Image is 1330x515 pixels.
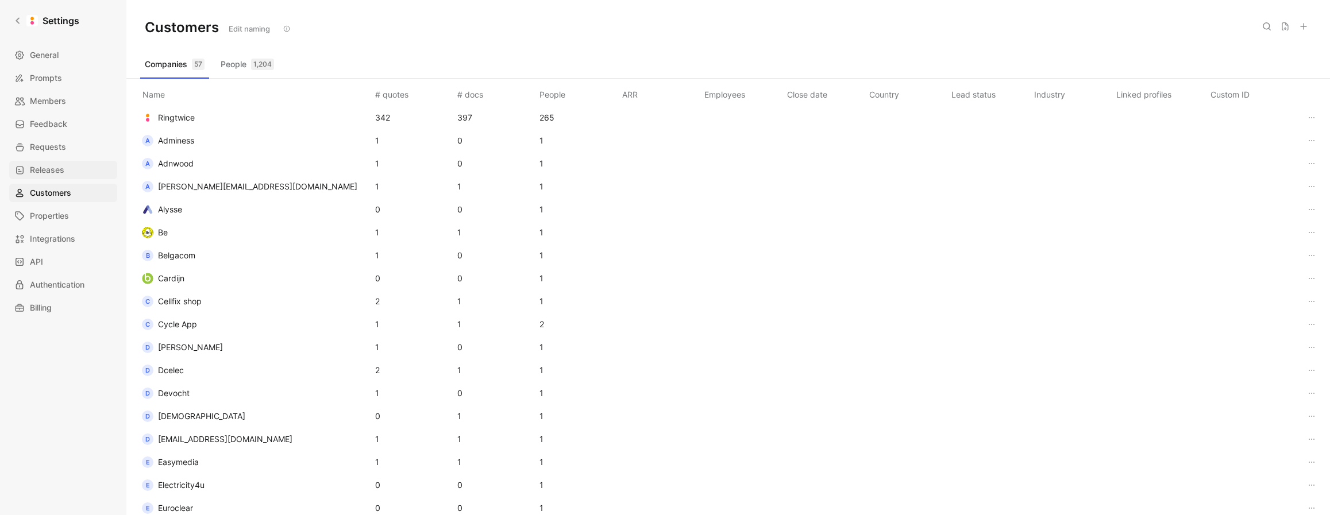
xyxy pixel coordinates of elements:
div: D [142,365,153,376]
a: API [9,253,117,271]
td: 1 [373,152,455,175]
span: Releases [30,163,64,177]
div: E [142,502,153,514]
td: 1 [455,428,537,451]
td: 1 [373,175,455,198]
td: 1 [373,336,455,359]
button: CCellfix shop [138,292,206,311]
div: D [142,342,153,353]
button: EElectricity4u [138,476,209,494]
th: Industry [1032,79,1114,106]
div: E [142,456,153,468]
a: Billing [9,299,117,317]
button: a[PERSON_NAME][EMAIL_ADDRESS][DOMAIN_NAME] [138,177,361,196]
div: C [142,296,153,307]
span: Belgacom [158,250,195,260]
a: Feedback [9,115,117,133]
button: Companies [140,55,209,73]
button: D[DEMOGRAPHIC_DATA] [138,407,249,425]
button: BBelgacom [138,246,199,265]
button: People [216,55,279,73]
td: 1 [537,198,619,221]
td: 1 [537,336,619,359]
td: 1 [373,221,455,244]
td: 1 [373,382,455,405]
a: Members [9,92,117,110]
td: 1 [537,175,619,198]
a: Prompts [9,69,117,87]
div: a [142,181,153,192]
span: General [30,48,59,62]
span: [DEMOGRAPHIC_DATA] [158,411,245,421]
td: 1 [455,451,537,474]
td: 397 [455,106,537,129]
td: 1 [455,175,537,198]
td: 1 [455,290,537,313]
td: 1 [537,290,619,313]
td: 1 [373,129,455,152]
td: 1 [537,405,619,428]
td: 0 [455,267,537,290]
td: 0 [455,152,537,175]
td: 1 [537,359,619,382]
td: 1 [537,428,619,451]
span: Dcelec [158,365,184,375]
td: 0 [373,405,455,428]
td: 0 [455,382,537,405]
th: # docs [455,79,537,106]
h1: Customers [145,19,219,36]
td: 0 [373,267,455,290]
td: 0 [455,244,537,267]
td: 1 [373,313,455,336]
div: D [142,388,153,399]
th: Custom ID [1208,79,1302,106]
button: Edit naming [223,21,275,37]
th: People [537,79,619,106]
td: 0 [455,474,537,497]
th: Country [867,79,949,106]
td: 1 [537,382,619,405]
th: Lead status [949,79,1031,106]
td: 1 [455,313,537,336]
div: 1,204 [251,59,274,70]
a: Customers [9,184,117,202]
a: Settings [9,9,84,32]
td: 1 [455,221,537,244]
span: Properties [30,209,69,223]
th: ARR [620,79,702,106]
span: Electricity4u [158,480,205,490]
td: 1 [537,244,619,267]
span: Adnwood [158,158,194,168]
a: Authentication [9,276,117,294]
div: D [142,411,153,422]
td: 1 [537,221,619,244]
td: 1 [455,359,537,382]
td: 342 [373,106,455,129]
a: Releases [9,161,117,179]
img: logo [142,112,153,123]
span: Members [30,94,66,108]
span: Euroclear [158,503,193,513]
span: Alysse [158,204,182,214]
a: Properties [9,207,117,225]
td: 1 [537,474,619,497]
button: CCycle App [138,315,201,334]
td: 1 [537,267,619,290]
td: 1 [373,244,455,267]
span: [PERSON_NAME] [158,342,223,352]
td: 1 [455,405,537,428]
td: 1 [537,152,619,175]
img: logo [142,204,153,215]
div: B [142,250,153,261]
div: d [142,433,153,445]
span: Be [158,227,168,237]
button: logoCardijn [138,269,188,288]
span: Devocht [158,388,190,398]
button: logoAlysse [138,200,186,219]
span: Authentication [30,278,84,292]
div: A [142,158,153,169]
td: 0 [373,198,455,221]
th: Employees [702,79,784,106]
span: Cycle App [158,319,197,329]
button: DDevocht [138,384,194,402]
